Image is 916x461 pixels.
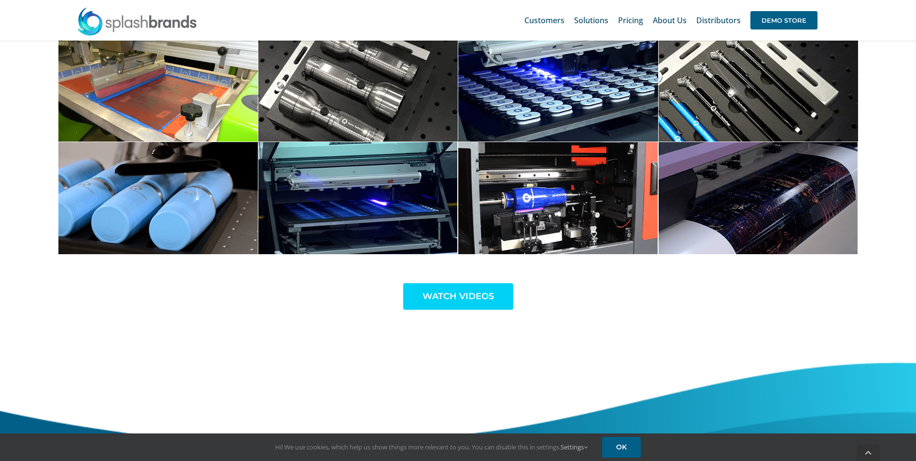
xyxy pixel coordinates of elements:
[696,16,741,24] span: Distributors
[618,5,643,36] a: Pricing
[602,437,641,458] a: OK
[750,11,817,29] span: DEMO STORE
[77,7,197,36] img: SplashBrands.com Logo
[524,5,817,36] nav: Main Menu Sticky
[653,16,687,24] span: About Us
[423,291,494,302] span: WATCH VIDEOS
[574,16,608,24] span: Solutions
[696,5,741,36] a: Distributors
[275,443,588,451] span: Hi! We use cookies, which help us show things more relevant to you. You can disable this in setti...
[524,5,564,36] a: Customers
[403,283,513,310] a: WATCH VIDEOS
[618,16,643,24] span: Pricing
[750,5,817,36] a: DEMO STORE
[524,16,564,24] span: Customers
[561,443,588,451] a: Settings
